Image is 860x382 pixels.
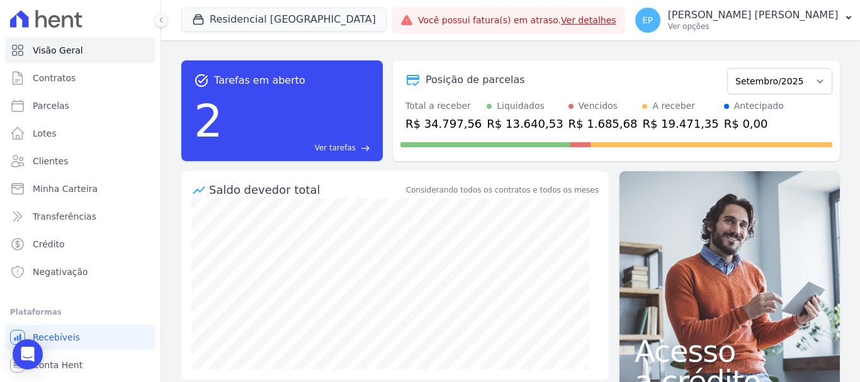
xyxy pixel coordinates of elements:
[561,15,616,25] a: Ver detalhes
[10,305,150,320] div: Plataformas
[497,99,545,113] div: Liquidados
[33,72,76,84] span: Contratos
[33,210,96,223] span: Transferências
[33,44,83,57] span: Visão Geral
[361,143,370,153] span: east
[5,204,156,229] a: Transferências
[33,238,65,250] span: Crédito
[724,115,784,132] div: R$ 0,00
[5,93,156,118] a: Parcelas
[194,88,223,154] div: 2
[5,325,156,350] a: Recebíveis
[33,183,98,195] span: Minha Carteira
[209,181,404,198] div: Saldo devedor total
[228,142,370,154] a: Ver tarefas east
[214,73,305,88] span: Tarefas em aberto
[181,8,387,31] button: Residencial [GEOGRAPHIC_DATA]
[668,21,839,31] p: Ver opções
[5,352,156,378] a: Conta Hent
[652,99,695,113] div: A receber
[5,232,156,257] a: Crédito
[5,176,156,201] a: Minha Carteira
[315,142,356,154] span: Ver tarefas
[33,127,57,140] span: Lotes
[418,14,616,27] span: Você possui fatura(s) em atraso.
[13,339,43,369] div: Open Intercom Messenger
[487,115,563,132] div: R$ 13.640,53
[5,121,156,146] a: Lotes
[194,73,209,88] span: task_alt
[33,359,82,371] span: Conta Hent
[668,9,839,21] p: [PERSON_NAME] [PERSON_NAME]
[33,99,69,112] span: Parcelas
[33,155,68,167] span: Clientes
[5,65,156,91] a: Contratos
[33,266,88,278] span: Negativação
[426,72,525,87] div: Posição de parcelas
[642,115,718,132] div: R$ 19.471,35
[569,115,638,132] div: R$ 1.685,68
[406,184,599,196] div: Considerando todos os contratos e todos os meses
[5,38,156,63] a: Visão Geral
[405,115,482,132] div: R$ 34.797,56
[5,259,156,284] a: Negativação
[5,149,156,174] a: Clientes
[405,99,482,113] div: Total a receber
[642,16,653,25] span: EP
[579,99,618,113] div: Vencidos
[635,336,825,366] span: Acesso
[734,99,784,113] div: Antecipado
[33,331,80,344] span: Recebíveis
